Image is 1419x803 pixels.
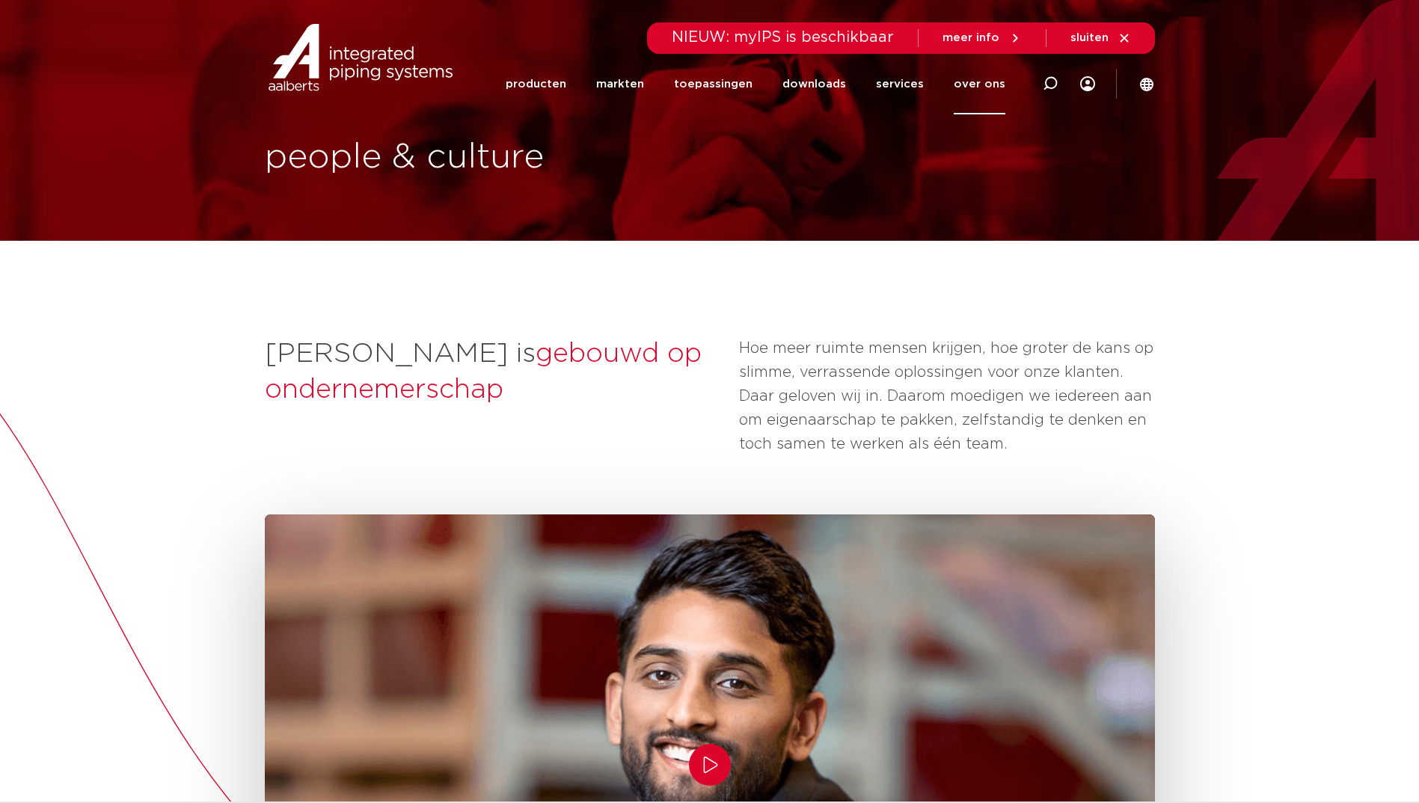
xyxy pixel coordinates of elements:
[1080,54,1095,114] div: my IPS
[689,744,731,786] button: Play/Pause
[876,54,924,114] a: services
[672,30,894,45] span: NIEUW: myIPS is beschikbaar
[506,54,1005,114] nav: Menu
[1070,31,1131,45] a: sluiten
[265,336,724,408] h2: [PERSON_NAME] is
[943,32,999,43] span: meer info
[265,340,702,403] span: gebouwd op ondernemerschap
[596,54,644,114] a: markten
[674,54,753,114] a: toepassingen
[954,54,1005,114] a: over ons
[782,54,846,114] a: downloads
[739,336,1155,456] p: Hoe meer ruimte mensen krijgen, hoe groter de kans op slimme, verrassende oplossingen voor onze k...
[1070,32,1109,43] span: sluiten
[943,31,1022,45] a: meer info
[506,54,566,114] a: producten
[265,134,702,182] h1: people & culture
